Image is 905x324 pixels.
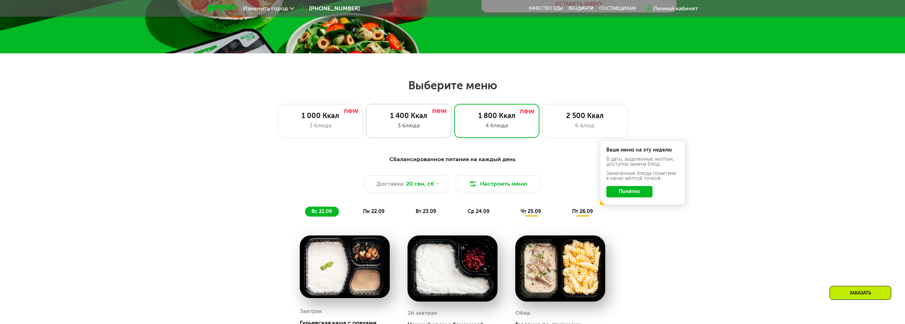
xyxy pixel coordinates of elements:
[23,78,882,92] h2: Выберите меню
[569,6,593,11] a: Вендинги
[312,208,332,214] span: вс 21.09
[550,121,620,130] div: 6 блюд
[406,180,434,188] span: 20 сен, сб
[298,4,360,13] a: [PHONE_NUMBER]
[572,208,593,214] span: пт 26.09
[606,186,653,197] button: Понятно
[606,157,679,167] div: В даты, выделенные желтым, доступна замена блюд.
[285,111,356,120] div: 1 000 Ккал
[300,306,322,317] div: Завтрак
[653,4,698,13] div: Личный кабинет
[830,286,891,300] div: Заказать
[377,180,405,188] span: Доставка:
[606,148,679,153] div: Ваше меню на эту неделю
[285,121,356,130] div: 3 блюда
[599,6,636,11] div: поставщикам
[550,111,620,120] div: 2 500 Ккал
[462,111,532,120] div: 1 800 Ккал
[373,111,444,120] div: 1 400 Ккал
[468,208,489,214] span: ср 24.09
[242,155,663,164] div: Сбалансированное питание на каждый день
[462,121,532,130] div: 4 блюда
[521,208,541,214] span: чт 25.09
[373,121,444,130] div: 3 блюда
[606,171,679,181] div: Заменённые блюда пометили в меню жёлтой точкой.
[363,208,384,214] span: пн 22.09
[408,308,437,318] div: 2й завтрак
[515,308,530,318] div: Обед
[529,6,563,11] a: Качество еды
[243,6,288,11] span: Изменить город
[416,208,436,214] span: вт 23.09
[456,175,541,192] button: Настроить меню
